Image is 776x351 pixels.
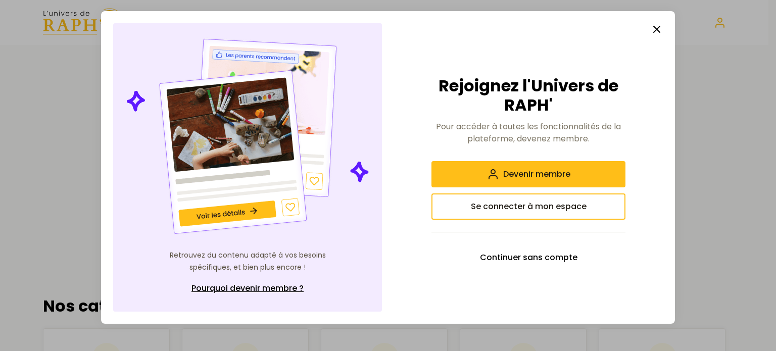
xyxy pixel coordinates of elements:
p: Retrouvez du contenu adapté à vos besoins spécifiques, et bien plus encore ! [167,249,328,274]
img: Illustration de contenu personnalisé [124,35,371,237]
button: Se connecter à mon espace [431,193,625,220]
a: Pourquoi devenir membre ? [167,277,328,299]
p: Pour accéder à toutes les fonctionnalités de la plateforme, devenez membre. [431,121,625,145]
span: Continuer sans compte [480,252,577,264]
button: Continuer sans compte [431,244,625,271]
button: Devenir membre [431,161,625,187]
span: Devenir membre [503,168,570,180]
span: Pourquoi devenir membre ? [191,282,304,294]
h2: Rejoignez l'Univers de RAPH' [431,76,625,115]
span: Se connecter à mon espace [471,200,587,213]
